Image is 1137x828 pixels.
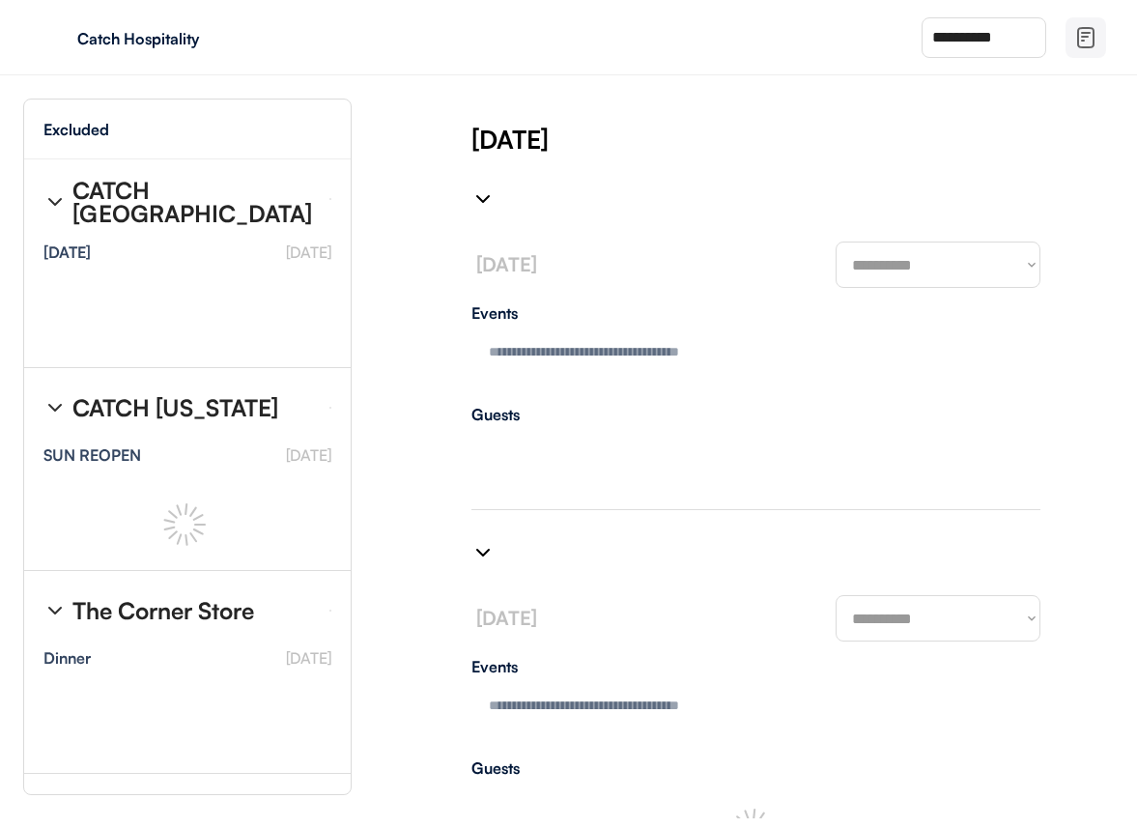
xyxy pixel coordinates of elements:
div: Dinner [43,650,91,666]
font: [DATE] [476,606,537,630]
div: The Corner Store [72,599,254,622]
font: [DATE] [286,648,331,668]
img: yH5BAEAAAAALAAAAAABAAEAAAIBRAA7 [39,22,70,53]
font: [DATE] [286,243,331,262]
div: SUN REOPEN [43,447,141,463]
div: CATCH [US_STATE] [72,396,278,419]
div: Guests [471,407,1040,422]
img: chevron-right%20%281%29.svg [43,396,67,419]
font: [DATE] [286,445,331,465]
div: [DATE] [471,122,1137,157]
div: Events [471,659,1040,674]
div: Guests [471,760,1040,776]
img: chevron-right%20%281%29.svg [471,541,495,564]
div: Events [471,305,1040,321]
img: file-02.svg [1074,26,1097,49]
div: Catch Hospitality [77,31,321,46]
div: Excluded [43,122,109,137]
font: [DATE] [476,252,537,276]
div: CATCH [GEOGRAPHIC_DATA] [72,179,314,225]
div: [DATE] [43,244,91,260]
img: chevron-right%20%281%29.svg [43,190,67,214]
img: chevron-right%20%281%29.svg [471,187,495,211]
img: chevron-right%20%281%29.svg [43,599,67,622]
